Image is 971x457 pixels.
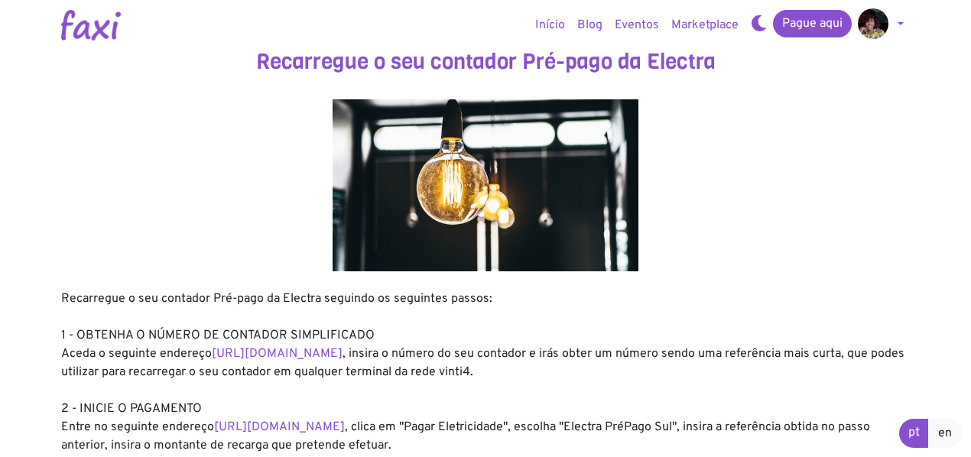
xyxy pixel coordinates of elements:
img: Logotipo Faxi Online [61,10,121,41]
a: [URL][DOMAIN_NAME] [214,420,345,435]
a: pt [899,419,929,448]
a: en [928,419,962,448]
h3: Recarregue o seu contador Pré-pago da Electra [61,49,910,75]
a: Eventos [609,10,665,41]
a: Pague aqui [773,10,852,37]
a: Início [529,10,571,41]
img: energy.jpg [333,99,638,271]
a: Blog [571,10,609,41]
a: [URL][DOMAIN_NAME] [212,346,343,361]
a: Marketplace [665,10,745,41]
